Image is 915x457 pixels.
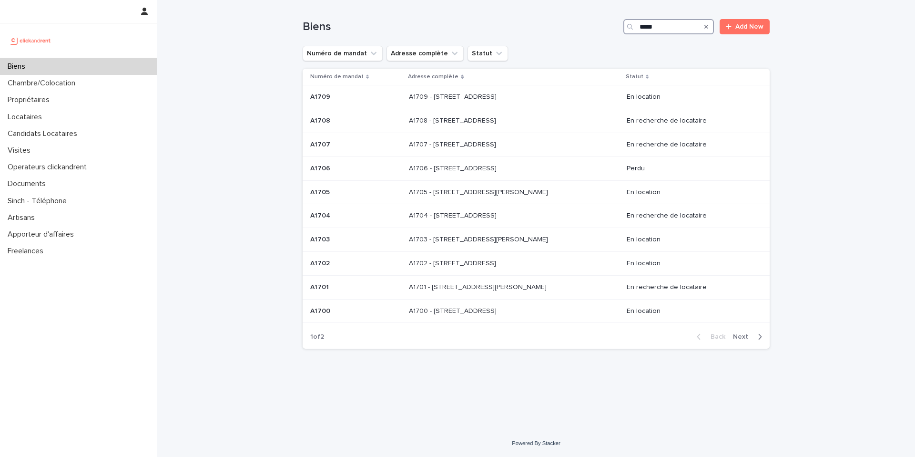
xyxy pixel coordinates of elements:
[627,307,754,315] p: En location
[729,332,770,341] button: Next
[627,283,754,291] p: En recherche de locataire
[4,113,50,122] p: Locataires
[627,165,754,173] p: Perdu
[735,23,763,30] span: Add New
[303,325,332,349] p: 1 of 2
[409,115,498,125] p: A1708 - [STREET_ADDRESS]
[303,109,770,133] tr: A1708A1708 A1708 - [STREET_ADDRESS]A1708 - [STREET_ADDRESS] En recherche de locataire
[303,275,770,299] tr: A1701A1701 A1701 - [STREET_ADDRESS][PERSON_NAME]A1701 - [STREET_ADDRESS][PERSON_NAME] En recherch...
[409,163,498,173] p: A1706 - 6 Rue des Peupliers, Boulogne-Billancourt 92100
[4,197,74,206] p: Sinch - Téléphone
[627,93,754,101] p: En location
[627,236,754,244] p: En location
[4,163,94,172] p: Operateurs clickandrent
[689,332,729,341] button: Back
[303,299,770,323] tr: A1700A1700 A1700 - [STREET_ADDRESS]A1700 - [STREET_ADDRESS] En location
[386,46,464,61] button: Adresse complète
[4,95,57,104] p: Propriétaires
[409,234,550,244] p: A1703 - 55 ter Boulevard Henri Sellier, Suresnes 92150
[310,72,364,82] p: Numéro de mandat
[720,19,770,34] a: Add New
[512,440,560,446] a: Powered By Stacker
[4,247,51,256] p: Freelances
[303,20,620,34] h1: Biens
[303,180,770,204] tr: A1705A1705 A1705 - [STREET_ADDRESS][PERSON_NAME]A1705 - [STREET_ADDRESS][PERSON_NAME] En location
[468,46,508,61] button: Statut
[4,179,53,188] p: Documents
[303,204,770,228] tr: A1704A1704 A1704 - [STREET_ADDRESS]A1704 - [STREET_ADDRESS] En recherche de locataire
[409,305,498,315] p: A1700 - [STREET_ADDRESS]
[303,46,383,61] button: Numéro de mandat
[409,281,549,291] p: A1701 - 7 bis boulevard Georges Michel, Corbeil-Essonnes 91100
[303,85,770,109] tr: A1709A1709 A1709 - [STREET_ADDRESS]A1709 - [STREET_ADDRESS] En location
[310,139,332,149] p: A1707
[303,251,770,275] tr: A1702A1702 A1702 - [STREET_ADDRESS]A1702 - [STREET_ADDRESS] En location
[4,146,38,155] p: Visites
[627,212,754,220] p: En recherche de locataire
[627,141,754,149] p: En recherche de locataire
[705,333,725,340] span: Back
[310,163,332,173] p: A1706
[626,72,643,82] p: Statut
[310,258,332,268] p: A1702
[310,115,332,125] p: A1708
[303,133,770,156] tr: A1707A1707 A1707 - [STREET_ADDRESS]A1707 - [STREET_ADDRESS] En recherche de locataire
[310,281,331,291] p: A1701
[303,156,770,180] tr: A1706A1706 A1706 - [STREET_ADDRESS]A1706 - [STREET_ADDRESS] Perdu
[627,260,754,268] p: En location
[4,213,42,222] p: Artisans
[623,19,714,34] input: Search
[310,234,332,244] p: A1703
[310,187,332,197] p: A1705
[627,188,754,197] p: En location
[409,187,550,197] p: A1705 - [STREET_ADDRESS][PERSON_NAME]
[409,91,498,101] p: A1709 - [STREET_ADDRESS]
[627,117,754,125] p: En recherche de locataire
[310,91,332,101] p: A1709
[8,31,54,50] img: UCB0brd3T0yccxBKYDjQ
[303,228,770,252] tr: A1703A1703 A1703 - [STREET_ADDRESS][PERSON_NAME]A1703 - [STREET_ADDRESS][PERSON_NAME] En location
[4,129,85,138] p: Candidats Locataires
[4,62,33,71] p: Biens
[733,333,754,340] span: Next
[4,79,83,88] p: Chambre/Colocation
[409,210,498,220] p: A1704 - [STREET_ADDRESS]
[408,72,458,82] p: Adresse complète
[310,210,332,220] p: A1704
[310,305,332,315] p: A1700
[409,139,498,149] p: A1707 - [STREET_ADDRESS]
[4,230,81,239] p: Apporteur d'affaires
[409,258,498,268] p: A1702 - [STREET_ADDRESS]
